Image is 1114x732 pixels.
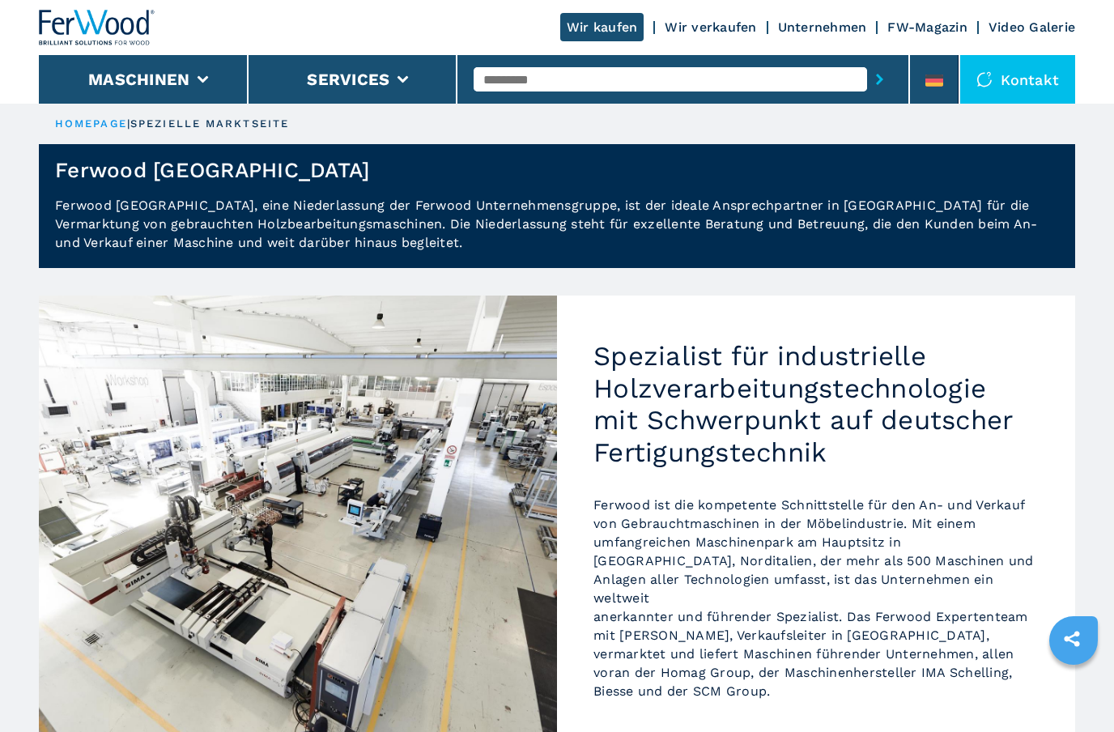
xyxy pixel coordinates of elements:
[665,19,756,35] a: Wir verkaufen
[130,117,289,131] p: spezielle marktseite
[1052,619,1092,659] a: sharethis
[55,117,127,130] a: HOMEPAGE
[39,10,155,45] img: Ferwood
[39,196,1075,268] p: Ferwood [GEOGRAPHIC_DATA], eine Niederlassung der Ferwood Unternehmensgruppe, ist der ideale Ansp...
[55,157,369,183] h1: Ferwood [GEOGRAPHIC_DATA]
[560,13,644,41] a: Wir kaufen
[960,55,1075,104] div: Kontakt
[989,19,1075,35] a: Video Galerie
[867,61,892,98] button: submit-button
[307,70,389,89] button: Services
[88,70,189,89] button: Maschinen
[778,19,867,35] a: Unternehmen
[593,340,1039,468] h2: Spezialist für industrielle Holzverarbeitungstechnologie mit Schwerpunkt auf deutscher Fertigungs...
[887,19,967,35] a: FW-Magazin
[593,496,1039,700] p: Ferwood ist die kompetente Schnittstelle für den An- und Verkauf von Gebrauchtmaschinen in der Mö...
[976,71,993,87] img: Kontakt
[127,117,130,130] span: |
